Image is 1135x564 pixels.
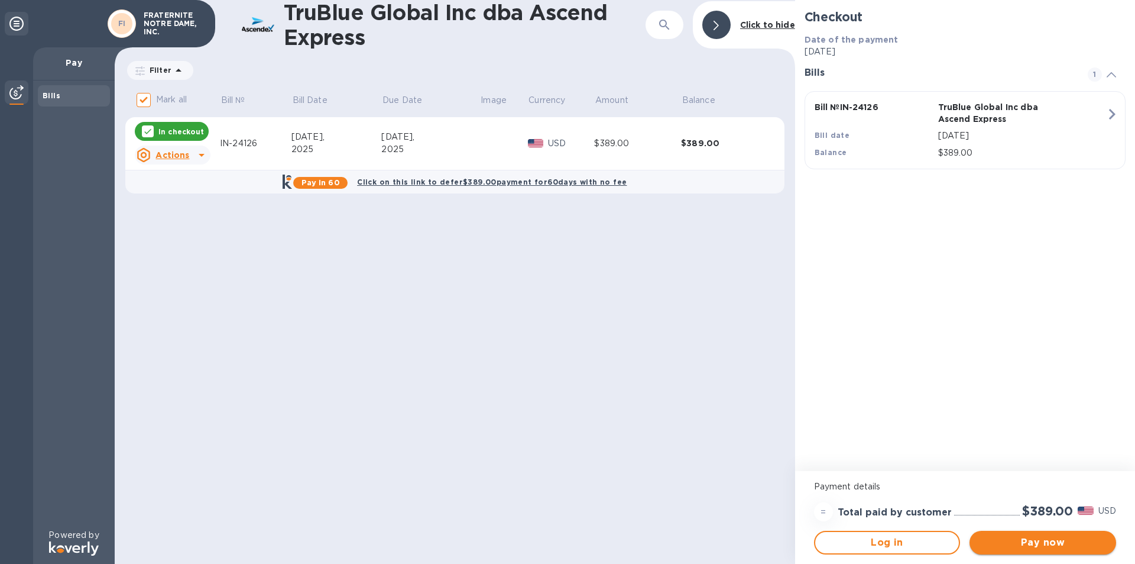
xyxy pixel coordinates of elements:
u: Actions [155,150,189,160]
b: Bill date [815,131,850,140]
p: [DATE] [938,130,1106,142]
p: Filter [145,65,171,75]
span: Due Date [382,94,437,107]
h2: $389.00 [1022,504,1073,518]
img: USD [1078,507,1094,515]
b: FI [118,19,126,28]
p: Image [481,94,507,107]
span: Pay now [979,536,1107,550]
img: USD [528,139,544,147]
p: USD [1098,505,1116,517]
span: Bill № [221,94,261,107]
p: USD [548,137,594,150]
div: 2025 [381,143,479,156]
p: Mark all [156,94,187,106]
h2: Checkout [805,9,1126,24]
p: Powered by [48,529,99,542]
button: Bill №IN-24126TruBlue Global Inc dba Ascend ExpressBill date[DATE]Balance$389.00 [805,91,1126,169]
p: Pay [43,57,105,69]
img: Logo [49,542,99,556]
p: FRATERNITE NOTRE DAME, INC. [144,11,203,36]
div: [DATE], [381,131,479,143]
b: Bills [43,91,60,100]
div: 2025 [291,143,382,156]
div: = [814,502,833,521]
p: $389.00 [938,147,1106,159]
button: Log in [814,531,961,555]
div: $389.00 [681,137,768,149]
b: Click to hide [740,20,795,30]
span: 1 [1088,67,1102,82]
b: Date of the payment [805,35,899,44]
p: Bill № IN-24126 [815,101,933,113]
p: Amount [595,94,628,107]
div: IN-24126 [220,137,291,150]
p: Balance [682,94,715,107]
h3: Bills [805,67,1074,79]
span: Log in [825,536,950,550]
div: [DATE], [291,131,382,143]
p: [DATE] [805,46,1126,58]
b: Balance [815,148,847,157]
span: Amount [595,94,644,107]
p: Payment details [814,481,1116,493]
h3: Total paid by customer [838,507,952,518]
p: Currency [528,94,565,107]
p: Due Date [382,94,422,107]
p: Bill Date [293,94,327,107]
div: $389.00 [594,137,681,150]
b: Pay in 60 [301,178,340,187]
span: Bill Date [293,94,343,107]
p: In checkout [158,127,204,137]
p: TruBlue Global Inc dba Ascend Express [938,101,1057,125]
b: Click on this link to defer $389.00 payment for 60 days with no fee [357,178,627,186]
span: Balance [682,94,731,107]
p: Bill № [221,94,245,107]
button: Pay now [969,531,1116,555]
